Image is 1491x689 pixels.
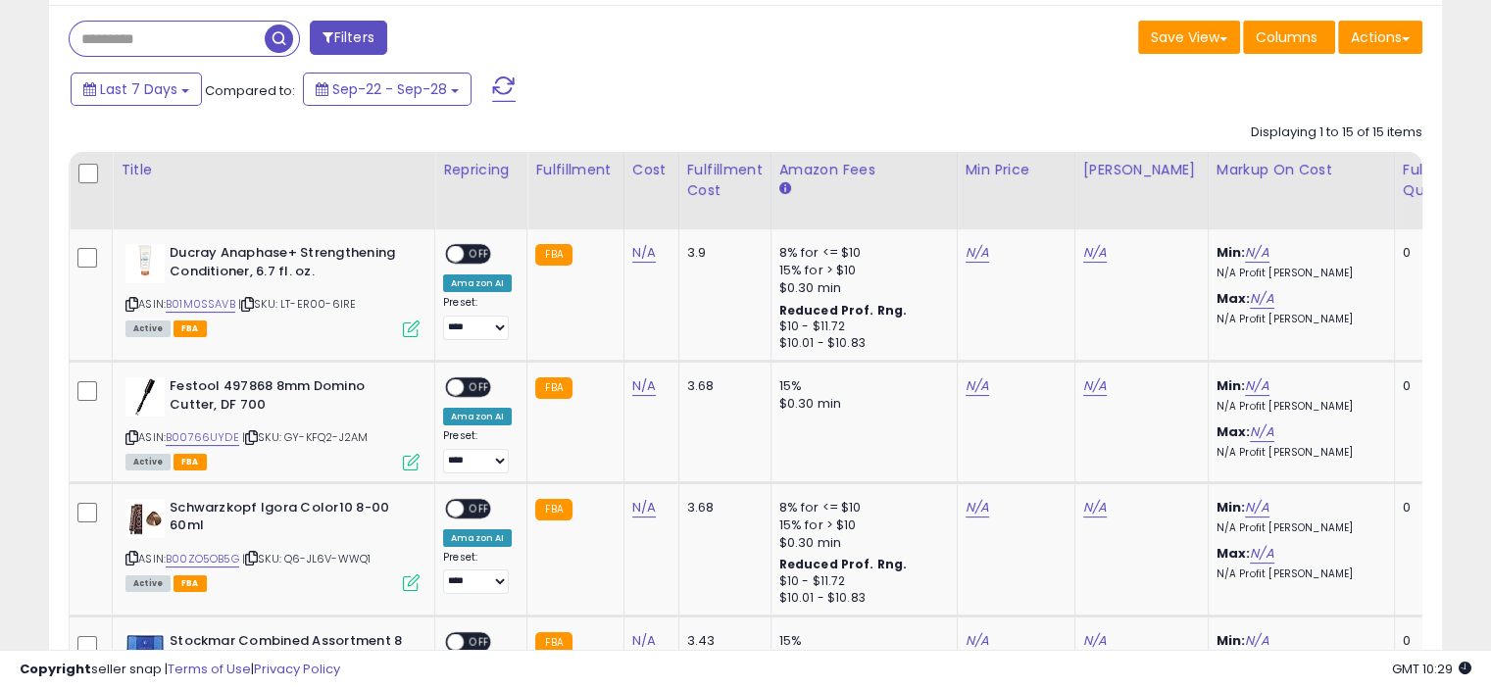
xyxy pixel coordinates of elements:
[125,499,420,590] div: ASIN:
[687,160,763,201] div: Fulfillment Cost
[464,500,495,517] span: OFF
[170,499,408,540] b: Schwarzkopf Igora Color10 8-00 60ml
[1243,21,1335,54] button: Columns
[166,296,235,313] a: B01M0SSAVB
[535,377,572,399] small: FBA
[535,160,615,180] div: Fulfillment
[1217,160,1386,180] div: Markup on Cost
[1083,376,1107,396] a: N/A
[535,499,572,520] small: FBA
[779,262,942,279] div: 15% for > $10
[966,376,989,396] a: N/A
[1403,244,1464,262] div: 0
[1256,27,1317,47] span: Columns
[1217,267,1379,280] p: N/A Profit [PERSON_NAME]
[125,499,165,538] img: 41p3IyLrBFL._SL40_.jpg
[443,274,512,292] div: Amazon AI
[71,73,202,106] button: Last 7 Days
[779,556,908,572] b: Reduced Prof. Rng.
[1083,160,1200,180] div: [PERSON_NAME]
[238,296,356,312] span: | SKU: LT-ER00-6IRE
[1403,160,1470,201] div: Fulfillable Quantity
[125,377,165,417] img: 31irCD+FMQL._SL40_.jpg
[632,498,656,517] a: N/A
[632,243,656,263] a: N/A
[100,79,177,99] span: Last 7 Days
[779,244,942,262] div: 8% for <= $10
[1338,21,1422,54] button: Actions
[779,395,942,413] div: $0.30 min
[443,408,512,425] div: Amazon AI
[1217,422,1251,441] b: Max:
[535,244,572,266] small: FBA
[1250,544,1273,564] a: N/A
[1217,376,1246,395] b: Min:
[125,320,171,337] span: All listings currently available for purchase on Amazon
[332,79,447,99] span: Sep-22 - Sep-28
[687,377,756,395] div: 3.68
[1245,243,1268,263] a: N/A
[687,499,756,517] div: 3.68
[174,454,207,470] span: FBA
[125,377,420,468] div: ASIN:
[205,81,295,100] span: Compared to:
[687,244,756,262] div: 3.9
[464,379,495,396] span: OFF
[1217,544,1251,563] b: Max:
[125,244,165,283] img: 31EdJB-nyuL._SL40_.jpg
[443,529,512,547] div: Amazon AI
[1245,631,1268,651] a: N/A
[303,73,472,106] button: Sep-22 - Sep-28
[1245,498,1268,517] a: N/A
[779,302,908,319] b: Reduced Prof. Rng.
[779,573,942,590] div: $10 - $11.72
[242,429,368,445] span: | SKU: GY-KFQ2-J2AM
[1403,377,1464,395] div: 0
[779,279,942,297] div: $0.30 min
[443,296,512,340] div: Preset:
[121,160,426,180] div: Title
[166,551,239,567] a: B00ZO5OB5G
[1217,289,1251,308] b: Max:
[1083,631,1107,651] a: N/A
[443,551,512,595] div: Preset:
[1083,498,1107,517] a: N/A
[1217,631,1246,650] b: Min:
[1083,243,1107,263] a: N/A
[779,160,949,180] div: Amazon Fees
[20,661,340,679] div: seller snap | |
[125,575,171,592] span: All listings currently available for purchase on Amazon
[1217,243,1246,262] b: Min:
[1208,152,1394,229] th: The percentage added to the cost of goods (COGS) that forms the calculator for Min & Max prices.
[779,319,942,335] div: $10 - $11.72
[966,160,1067,180] div: Min Price
[254,660,340,678] a: Privacy Policy
[1392,660,1471,678] span: 2025-10-8 10:29 GMT
[779,517,942,534] div: 15% for > $10
[170,244,408,285] b: Ducray Anaphase+ Strengthening Conditioner, 6.7 fl. oz.
[1250,422,1273,442] a: N/A
[966,243,989,263] a: N/A
[443,429,512,473] div: Preset:
[1245,376,1268,396] a: N/A
[125,454,171,470] span: All listings currently available for purchase on Amazon
[632,160,671,180] div: Cost
[1217,313,1379,326] p: N/A Profit [PERSON_NAME]
[632,376,656,396] a: N/A
[1217,521,1379,535] p: N/A Profit [PERSON_NAME]
[1251,123,1422,142] div: Displaying 1 to 15 of 15 items
[20,660,91,678] strong: Copyright
[310,21,386,55] button: Filters
[1403,499,1464,517] div: 0
[966,498,989,517] a: N/A
[779,335,942,352] div: $10.01 - $10.83
[966,631,989,651] a: N/A
[174,320,207,337] span: FBA
[464,246,495,263] span: OFF
[1217,567,1379,581] p: N/A Profit [PERSON_NAME]
[1217,498,1246,517] b: Min:
[779,180,791,198] small: Amazon Fees.
[1138,21,1240,54] button: Save View
[779,590,942,607] div: $10.01 - $10.83
[779,499,942,517] div: 8% for <= $10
